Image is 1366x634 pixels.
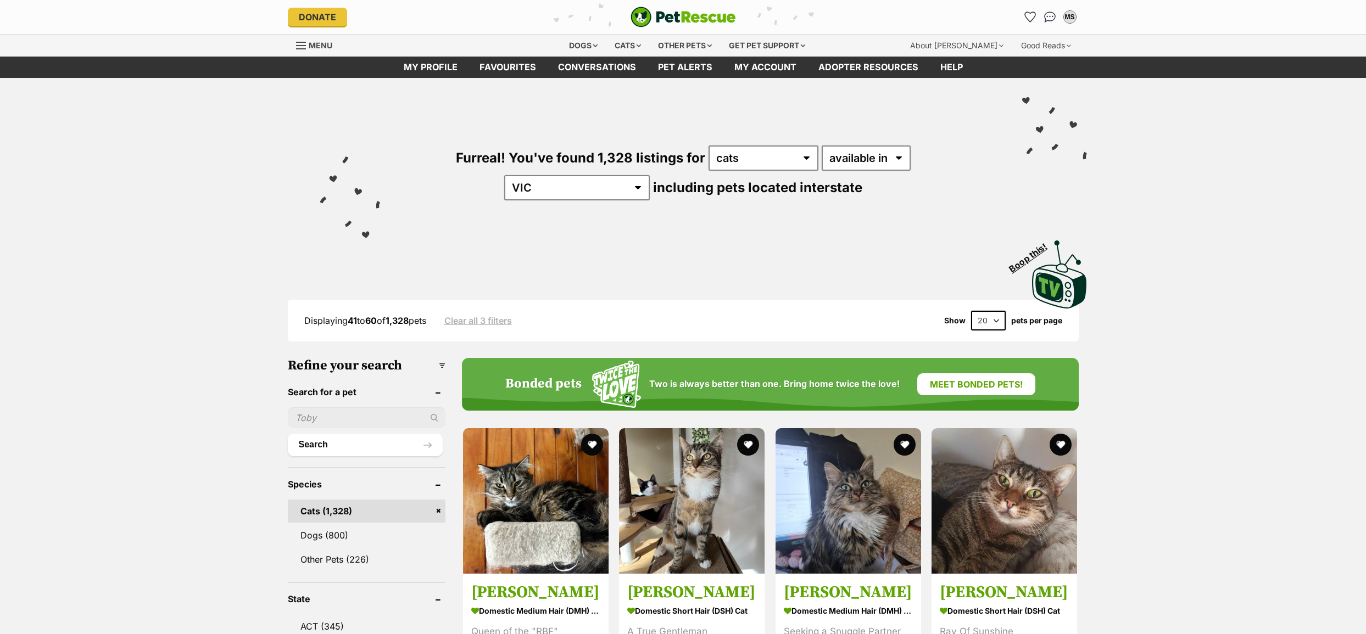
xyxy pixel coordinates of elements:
[807,57,929,78] a: Adopter resources
[505,377,582,392] h4: Bonded pets
[304,315,426,326] span: Displaying to of pets
[723,57,807,78] a: My account
[288,358,446,373] h3: Refine your search
[1011,316,1062,325] label: pets per page
[288,407,446,428] input: Toby
[288,500,446,523] a: Cats (1,328)
[776,428,921,574] img: Cynthia - Domestic Medium Hair (DMH) Cat
[1064,12,1075,23] div: MS
[581,434,603,456] button: favourite
[631,7,736,27] a: PetRescue
[1050,434,1072,456] button: favourite
[471,582,600,603] h3: [PERSON_NAME]
[929,57,974,78] a: Help
[592,361,641,408] img: Squiggle
[940,582,1069,603] h3: [PERSON_NAME]
[444,316,512,326] a: Clear all 3 filters
[902,35,1011,57] div: About [PERSON_NAME]
[784,582,913,603] h3: [PERSON_NAME]
[627,603,756,619] strong: Domestic Short Hair (DSH) Cat
[1022,8,1079,26] ul: Account quick links
[1013,35,1079,57] div: Good Reads
[784,603,913,619] strong: Domestic Medium Hair (DMH) Cat
[288,479,446,489] header: Species
[653,179,862,195] span: including pets located interstate
[1032,240,1087,308] img: PetRescue TV logo
[650,35,720,57] div: Other pets
[296,35,340,54] a: Menu
[944,316,966,325] span: Show
[932,428,1077,574] img: Minnie - Domestic Short Hair (DSH) Cat
[456,150,705,166] span: Furreal! You've found 1,328 listings for
[288,434,443,456] button: Search
[1007,234,1057,274] span: Boop this!
[1041,8,1059,26] a: Conversations
[365,315,377,326] strong: 60
[627,582,756,603] h3: [PERSON_NAME]
[721,35,813,57] div: Get pet support
[631,7,736,27] img: logo-cat-932fe2b9b8326f06289b0f2fb663e598f794de774fb13d1741a6617ecf9a85b4.svg
[288,524,446,547] a: Dogs (800)
[649,379,900,389] span: Two is always better than one. Bring home twice the love!
[288,8,347,26] a: Donate
[386,315,409,326] strong: 1,328
[1032,231,1087,311] a: Boop this!
[894,434,916,456] button: favourite
[393,57,469,78] a: My profile
[1022,8,1039,26] a: Favourites
[607,35,649,57] div: Cats
[309,41,332,50] span: Menu
[348,315,357,326] strong: 41
[469,57,547,78] a: Favourites
[619,428,765,574] img: Bramble - Domestic Short Hair (DSH) Cat
[471,603,600,619] strong: Domestic Medium Hair (DMH) Cat
[1061,8,1079,26] button: My account
[647,57,723,78] a: Pet alerts
[288,548,446,571] a: Other Pets (226)
[1044,12,1056,23] img: chat-41dd97257d64d25036548639549fe6c8038ab92f7586957e7f3b1b290dea8141.svg
[463,428,609,574] img: Chloe - Domestic Medium Hair (DMH) Cat
[547,57,647,78] a: conversations
[940,603,1069,619] strong: Domestic Short Hair (DSH) Cat
[288,387,446,397] header: Search for a pet
[288,594,446,604] header: State
[561,35,605,57] div: Dogs
[917,373,1035,395] a: Meet bonded pets!
[738,434,760,456] button: favourite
